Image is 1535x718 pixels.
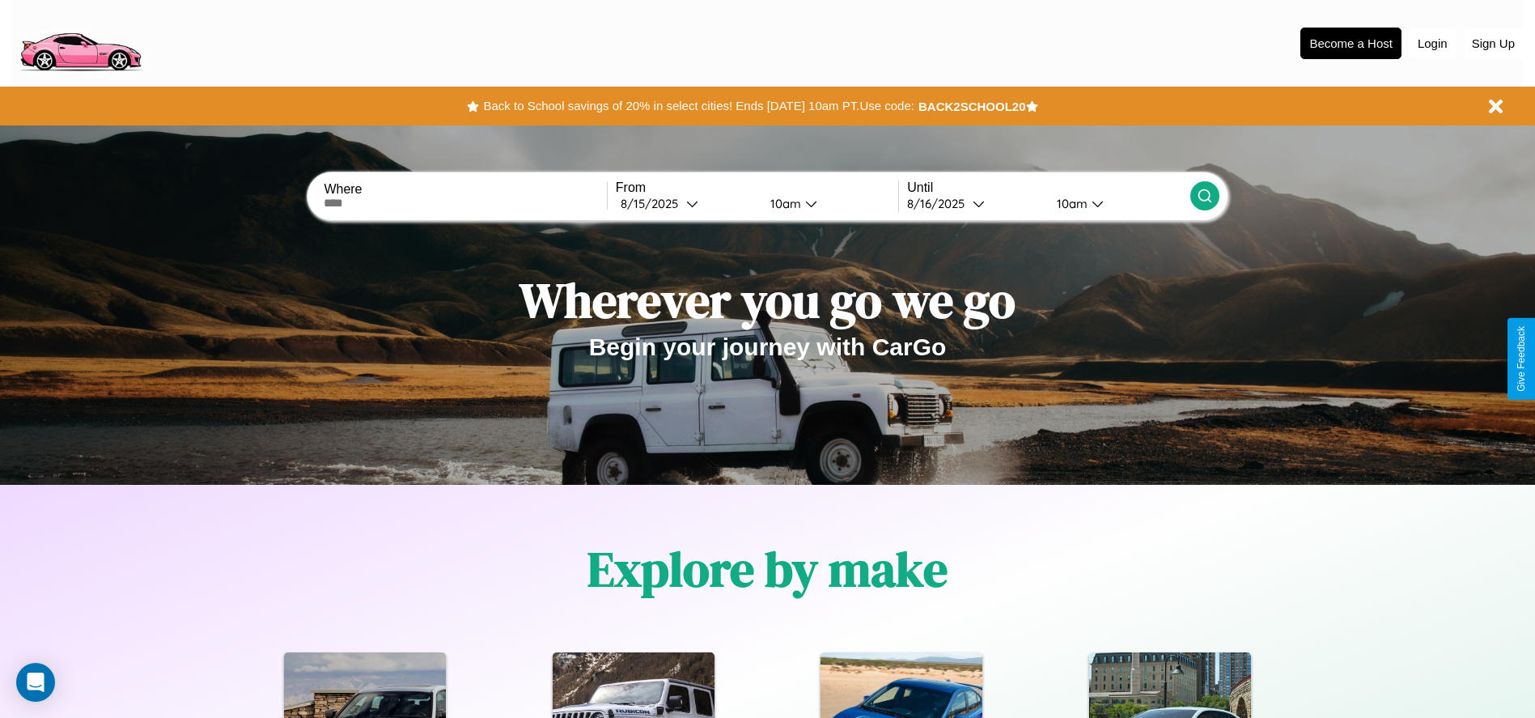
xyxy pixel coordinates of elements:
[1044,195,1190,212] button: 10am
[616,181,898,195] label: From
[1049,196,1092,211] div: 10am
[1516,326,1527,392] div: Give Feedback
[479,95,918,117] button: Back to School savings of 20% in select cities! Ends [DATE] 10am PT.Use code:
[1464,28,1523,58] button: Sign Up
[762,196,805,211] div: 10am
[616,195,757,212] button: 8/15/2025
[324,182,606,197] label: Where
[12,8,148,75] img: logo
[1300,28,1401,59] button: Become a Host
[907,181,1189,195] label: Until
[587,536,948,602] h1: Explore by make
[757,195,899,212] button: 10am
[1410,28,1456,58] button: Login
[16,663,55,702] div: Open Intercom Messenger
[907,196,973,211] div: 8 / 16 / 2025
[621,196,686,211] div: 8 / 15 / 2025
[918,100,1026,113] b: BACK2SCHOOL20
